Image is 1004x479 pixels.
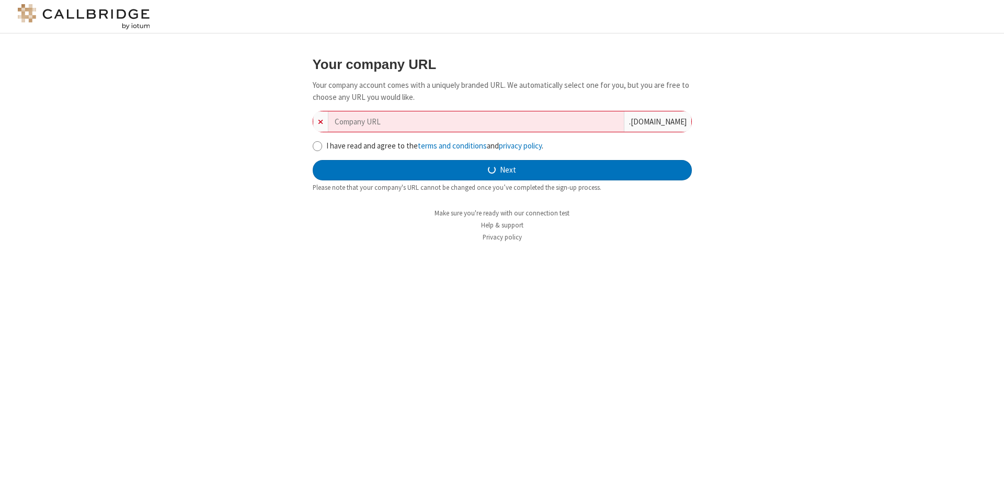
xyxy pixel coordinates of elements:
div: Please note that your company's URL cannot be changed once you’ve completed the sign-up process. [313,183,692,192]
span: Next [500,164,516,176]
a: privacy policy [499,141,542,151]
a: Make sure you're ready with our connection test [435,209,569,218]
img: logo@2x.png [16,4,152,29]
div: . [DOMAIN_NAME] [624,111,691,132]
a: terms and conditions [418,141,487,151]
label: I have read and agree to the and . [326,140,692,152]
p: Your company account comes with a uniquely branded URL. We automatically select one for you, but ... [313,79,692,103]
input: Company URL [328,111,624,132]
h3: Your company URL [313,57,692,72]
a: Privacy policy [483,233,522,242]
a: Help & support [481,221,523,230]
button: Next [313,160,692,181]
